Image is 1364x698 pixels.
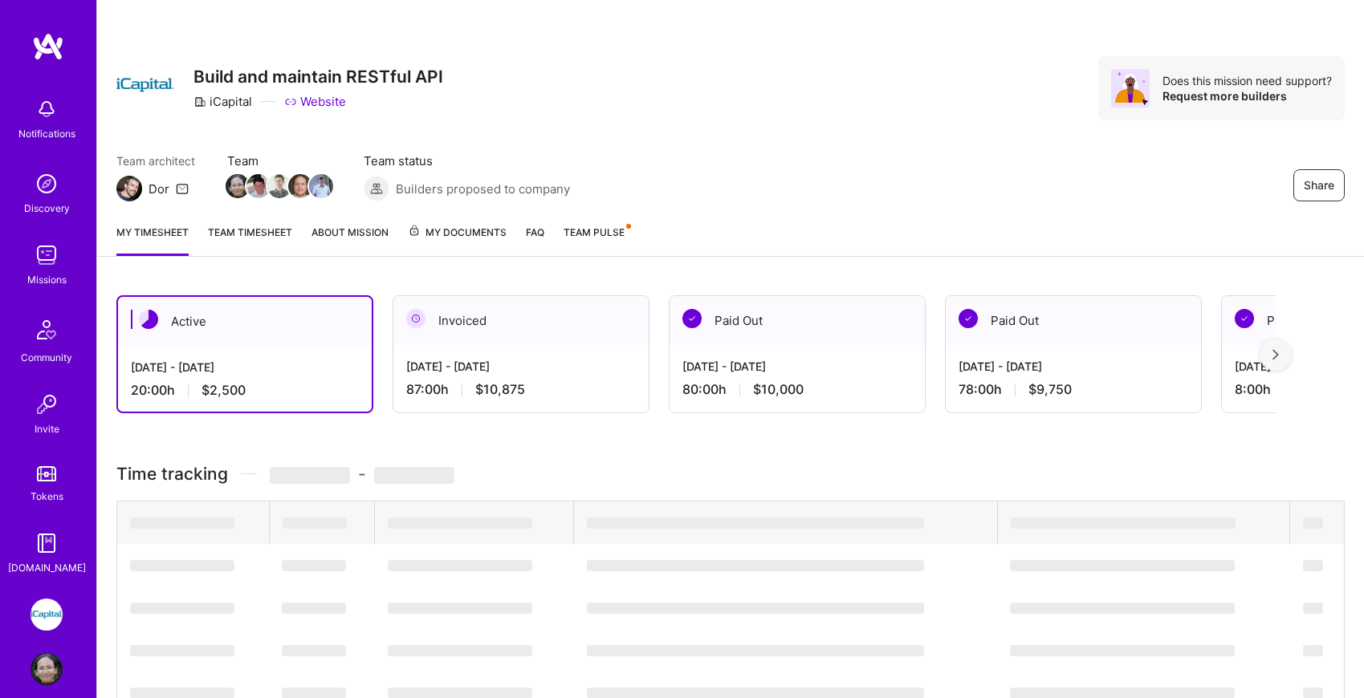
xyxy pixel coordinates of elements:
[270,467,350,484] span: ‌
[1293,169,1345,201] button: Share
[193,95,206,108] i: icon CompanyGray
[31,527,63,559] img: guide book
[587,603,924,614] span: ‌
[587,560,924,571] span: ‌
[364,152,570,169] span: Team status
[267,174,291,198] img: Team Member Avatar
[1162,88,1332,103] div: Request more builders
[587,517,924,529] span: ‌
[959,309,978,328] img: Paid Out
[282,560,346,571] span: ‌
[202,382,246,399] span: $2,500
[31,93,63,125] img: bell
[35,420,59,437] div: Invite
[31,239,63,271] img: teamwork
[31,488,63,505] div: Tokens
[1028,381,1072,398] span: $9,750
[1010,560,1235,571] span: ‌
[176,182,189,195] i: icon Mail
[959,381,1188,398] div: 78:00 h
[193,93,252,110] div: iCapital
[388,517,532,529] span: ‌
[564,224,629,256] a: Team Pulse
[24,200,70,217] div: Discovery
[475,381,525,398] span: $10,875
[116,152,195,169] span: Team architect
[526,224,544,256] a: FAQ
[311,224,389,256] a: About Mission
[682,309,702,328] img: Paid Out
[406,381,636,398] div: 87:00 h
[31,388,63,420] img: Invite
[131,359,359,375] div: [DATE] - [DATE]
[374,467,454,484] span: ‌
[282,645,346,656] span: ‌
[1162,73,1332,88] div: Does this mission need support?
[26,599,67,631] a: iCapital: Build and maintain RESTful API
[37,466,56,481] img: tokens
[116,464,1345,484] h3: Time tracking
[208,224,292,256] a: Team timesheet
[1303,517,1323,529] span: ‌
[149,181,169,197] div: Dor
[753,381,804,398] span: $10,000
[130,603,234,614] span: ‌
[290,172,311,200] a: Team Member Avatar
[1303,645,1323,656] span: ‌
[388,603,532,614] span: ‌
[26,653,67,685] a: User Avatar
[1303,603,1323,614] span: ‌
[116,56,174,114] img: Company Logo
[193,67,443,87] h3: Build and maintain RESTful API
[396,181,570,197] span: Builders proposed to company
[682,358,912,375] div: [DATE] - [DATE]
[27,310,66,349] img: Community
[116,224,189,256] a: My timesheet
[388,560,532,571] span: ‌
[31,599,63,631] img: iCapital: Build and maintain RESTful API
[8,559,86,576] div: [DOMAIN_NAME]
[227,152,332,169] span: Team
[130,645,234,656] span: ‌
[388,645,532,656] span: ‌
[587,645,924,656] span: ‌
[408,224,507,241] span: My Documents
[270,464,454,484] span: -
[227,172,248,200] a: Team Member Avatar
[139,310,158,329] img: Active
[364,176,389,201] img: Builders proposed to company
[130,560,234,571] span: ‌
[226,174,250,198] img: Team Member Avatar
[393,296,649,345] div: Invoiced
[959,358,1188,375] div: [DATE] - [DATE]
[284,93,346,110] a: Website
[1304,177,1334,193] span: Share
[248,172,269,200] a: Team Member Avatar
[406,358,636,375] div: [DATE] - [DATE]
[1010,603,1235,614] span: ‌
[21,349,72,366] div: Community
[27,271,67,288] div: Missions
[131,382,359,399] div: 20:00 h
[31,653,63,685] img: User Avatar
[311,172,332,200] a: Team Member Avatar
[282,603,346,614] span: ‌
[116,176,142,201] img: Team Architect
[1111,69,1150,108] img: Avatar
[1235,309,1254,328] img: Paid Out
[1011,517,1236,529] span: ‌
[1010,645,1235,656] span: ‌
[31,168,63,200] img: discovery
[118,297,372,346] div: Active
[408,224,507,256] a: My Documents
[269,172,290,200] a: Team Member Avatar
[1272,349,1279,360] img: right
[283,517,347,529] span: ‌
[1303,560,1323,571] span: ‌
[946,296,1201,345] div: Paid Out
[670,296,925,345] div: Paid Out
[246,174,271,198] img: Team Member Avatar
[32,32,64,61] img: logo
[288,174,312,198] img: Team Member Avatar
[130,517,234,529] span: ‌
